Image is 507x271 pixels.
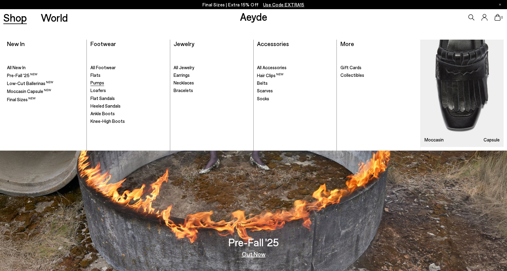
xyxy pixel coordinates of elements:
[90,103,167,109] a: Heeled Sandals
[242,251,266,257] a: Out Now
[257,88,333,94] a: Scarves
[174,80,194,85] span: Necklaces
[421,40,504,147] img: Mobile_e6eede4d-78b8-4bd1-ae2a-4197e375e133_900x.jpg
[90,72,100,78] span: Flats
[90,95,115,101] span: Flat Sandals
[228,237,279,248] h3: Pre-Fall '25
[257,88,273,93] span: Scarves
[340,72,417,78] a: Collectibles
[424,137,444,142] h3: Moccasin
[90,72,167,78] a: Flats
[7,65,83,71] a: All New In
[174,87,250,94] a: Bracelets
[263,2,305,7] span: Navigate to /collections/ss25-final-sizes
[7,97,36,102] span: Final Sizes
[340,72,364,78] span: Collectibles
[7,88,83,94] a: Moccasin Capsule
[90,87,167,94] a: Loafers
[257,65,287,70] span: All Accessories
[484,137,500,142] h3: Capsule
[7,73,37,78] span: Pre-Fall '25
[257,72,333,79] a: Hair Clips
[174,80,250,86] a: Necklaces
[174,72,250,78] a: Earrings
[7,40,25,47] a: New In
[90,118,125,124] span: Knee-High Boots
[90,111,167,117] a: Ankle Boots
[340,40,354,47] a: More
[7,72,83,79] a: Pre-Fall '25
[174,65,194,70] span: All Jewelry
[3,12,27,23] a: Shop
[7,65,26,70] span: All New In
[495,14,501,21] a: 0
[7,80,53,86] span: Low-Cut Ballerinas
[174,65,250,71] a: All Jewelry
[340,65,361,70] span: Gift Cards
[90,103,121,109] span: Heeled Sandals
[257,96,333,102] a: Socks
[90,40,116,47] a: Footwear
[240,10,267,23] a: Aeyde
[257,96,269,101] span: Socks
[90,65,167,71] a: All Footwear
[257,80,333,86] a: Belts
[421,40,504,147] a: Moccasin Capsule
[90,95,167,102] a: Flat Sandals
[257,65,333,71] a: All Accessories
[174,40,194,47] a: Jewelry
[90,80,104,85] span: Pumps
[257,73,283,78] span: Hair Clips
[90,118,167,124] a: Knee-High Boots
[7,96,83,103] a: Final Sizes
[41,12,68,23] a: World
[90,87,106,93] span: Loafers
[340,65,417,71] a: Gift Cards
[257,80,268,86] span: Belts
[90,111,115,116] span: Ankle Boots
[90,80,167,86] a: Pumps
[7,80,83,87] a: Low-Cut Ballerinas
[202,1,305,9] p: Final Sizes | Extra 15% Off
[501,16,504,19] span: 0
[7,88,51,94] span: Moccasin Capsule
[257,40,289,47] a: Accessories
[90,65,116,70] span: All Footwear
[174,87,193,93] span: Bracelets
[174,72,190,78] span: Earrings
